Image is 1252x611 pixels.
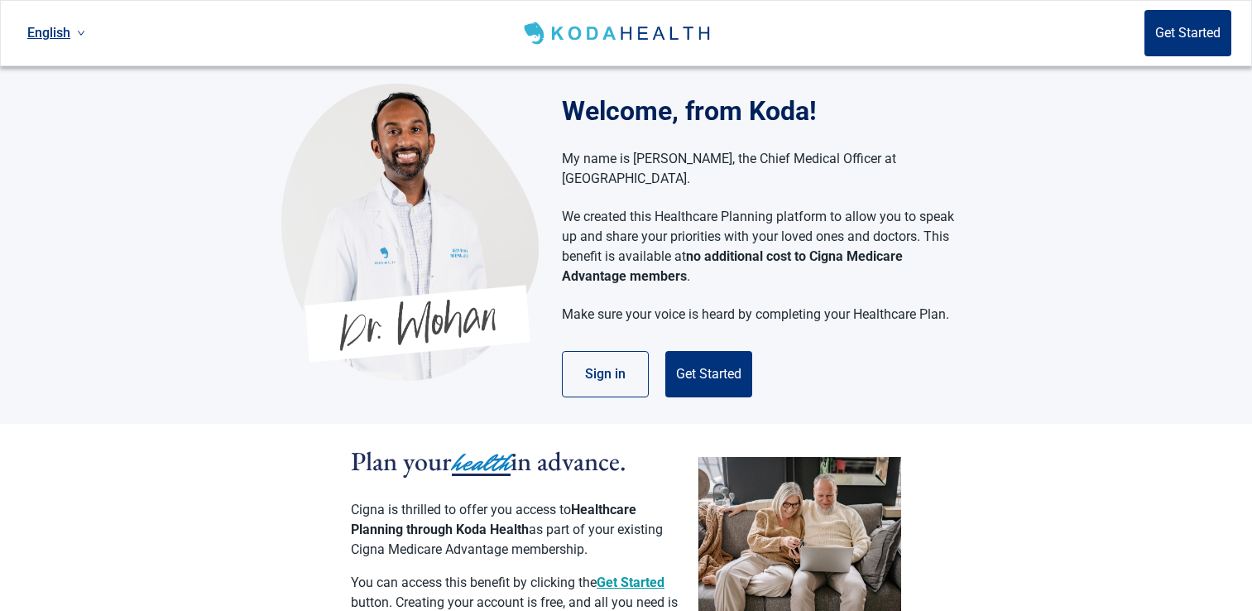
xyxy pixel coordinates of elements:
span: Plan your [351,444,452,479]
img: Koda Health [520,20,717,46]
div: Welcome, from Koda! [562,91,971,131]
button: Get Started [665,351,752,397]
span: Cigna is thrilled to offer you access to [351,502,571,517]
p: Make sure your voice is heard by completing your Healthcare Plan. [562,305,955,325]
strong: no additional cost to Cigna Medicare Advantage members [562,248,903,284]
button: Get Started [597,573,664,593]
button: Sign in [562,351,649,397]
a: Current language: English [21,19,92,46]
p: We created this Healthcare Planning platform to allow you to speak up and share your priorities w... [562,207,955,286]
p: My name is [PERSON_NAME], the Chief Medical Officer at [GEOGRAPHIC_DATA]. [562,149,955,189]
img: Koda Health [281,83,539,381]
button: Get Started [1144,10,1231,56]
span: in advance. [511,444,626,479]
span: health [452,445,511,481]
span: down [77,29,85,37]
